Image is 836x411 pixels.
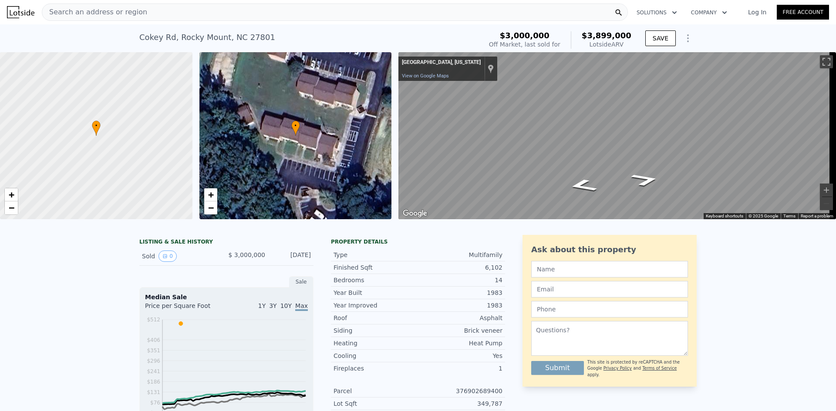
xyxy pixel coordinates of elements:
[92,122,101,130] span: •
[531,261,688,277] input: Name
[204,201,217,214] a: Zoom out
[334,339,418,348] div: Heating
[334,387,418,395] div: Parcel
[801,214,833,218] a: Report a problem
[9,202,14,213] span: −
[777,5,829,20] a: Free Account
[334,351,418,360] div: Cooling
[398,52,836,219] div: Street View
[147,389,160,395] tspan: $131
[489,40,560,49] div: Off Market, last sold for
[158,251,177,262] button: View historical data
[291,120,300,136] div: •
[531,281,688,297] input: Email
[630,5,684,20] button: Solutions
[147,337,160,343] tspan: $406
[679,30,697,47] button: Show Options
[208,189,213,200] span: +
[334,314,418,322] div: Roof
[334,251,418,259] div: Type
[9,189,14,200] span: +
[42,7,147,17] span: Search an address or region
[642,366,677,371] a: Terms of Service
[147,358,160,364] tspan: $296
[531,301,688,317] input: Phone
[145,293,308,301] div: Median Sale
[291,122,300,130] span: •
[748,214,778,218] span: © 2025 Google
[820,197,833,210] button: Zoom out
[401,208,429,219] a: Open this area in Google Maps (opens a new window)
[334,288,418,297] div: Year Built
[334,263,418,272] div: Finished Sqft
[582,40,631,49] div: Lotside ARV
[820,184,833,197] button: Zoom in
[334,276,418,284] div: Bedrooms
[7,6,34,18] img: Lotside
[289,276,313,287] div: Sale
[603,366,632,371] a: Privacy Policy
[147,317,160,323] tspan: $512
[280,302,292,309] span: 10Y
[706,213,743,219] button: Keyboard shortcuts
[531,244,688,256] div: Ask about this property
[418,314,502,322] div: Asphalt
[334,326,418,335] div: Siding
[331,238,505,245] div: Property details
[147,379,160,385] tspan: $186
[147,368,160,374] tspan: $241
[738,8,777,17] a: Log In
[402,59,481,66] div: [GEOGRAPHIC_DATA], [US_STATE]
[488,64,494,74] a: Show location on map
[645,30,676,46] button: SAVE
[334,301,418,310] div: Year Improved
[820,55,833,68] button: Toggle fullscreen view
[398,52,836,219] div: Map
[418,326,502,335] div: Brick veneer
[272,251,311,262] div: [DATE]
[418,399,502,408] div: 349,787
[142,251,219,262] div: Sold
[139,238,313,247] div: LISTING & SALE HISTORY
[619,170,672,190] path: Go South
[418,364,502,373] div: 1
[418,339,502,348] div: Heat Pump
[92,120,101,136] div: •
[208,202,213,213] span: −
[145,301,226,315] div: Price per Square Foot
[418,351,502,360] div: Yes
[500,31,549,40] span: $3,000,000
[531,361,584,375] button: Submit
[402,73,449,79] a: View on Google Maps
[269,302,276,309] span: 3Y
[418,263,502,272] div: 6,102
[783,214,796,218] a: Terms (opens in new tab)
[139,31,275,43] div: Cokey Rd , Rocky Mount , NC 27801
[587,359,688,378] div: This site is protected by reCAPTCHA and the Google and apply.
[582,31,631,40] span: $3,899,000
[147,348,160,354] tspan: $351
[5,188,18,201] a: Zoom in
[684,5,734,20] button: Company
[556,176,609,195] path: Go North
[418,387,502,395] div: 376902689400
[5,201,18,214] a: Zoom out
[295,302,308,311] span: Max
[334,364,418,373] div: Fireplaces
[418,251,502,259] div: Multifamily
[334,399,418,408] div: Lot Sqft
[228,251,265,258] span: $ 3,000,000
[150,400,160,406] tspan: $76
[418,288,502,297] div: 1983
[418,276,502,284] div: 14
[401,208,429,219] img: Google
[204,188,217,201] a: Zoom in
[258,302,266,309] span: 1Y
[418,301,502,310] div: 1983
